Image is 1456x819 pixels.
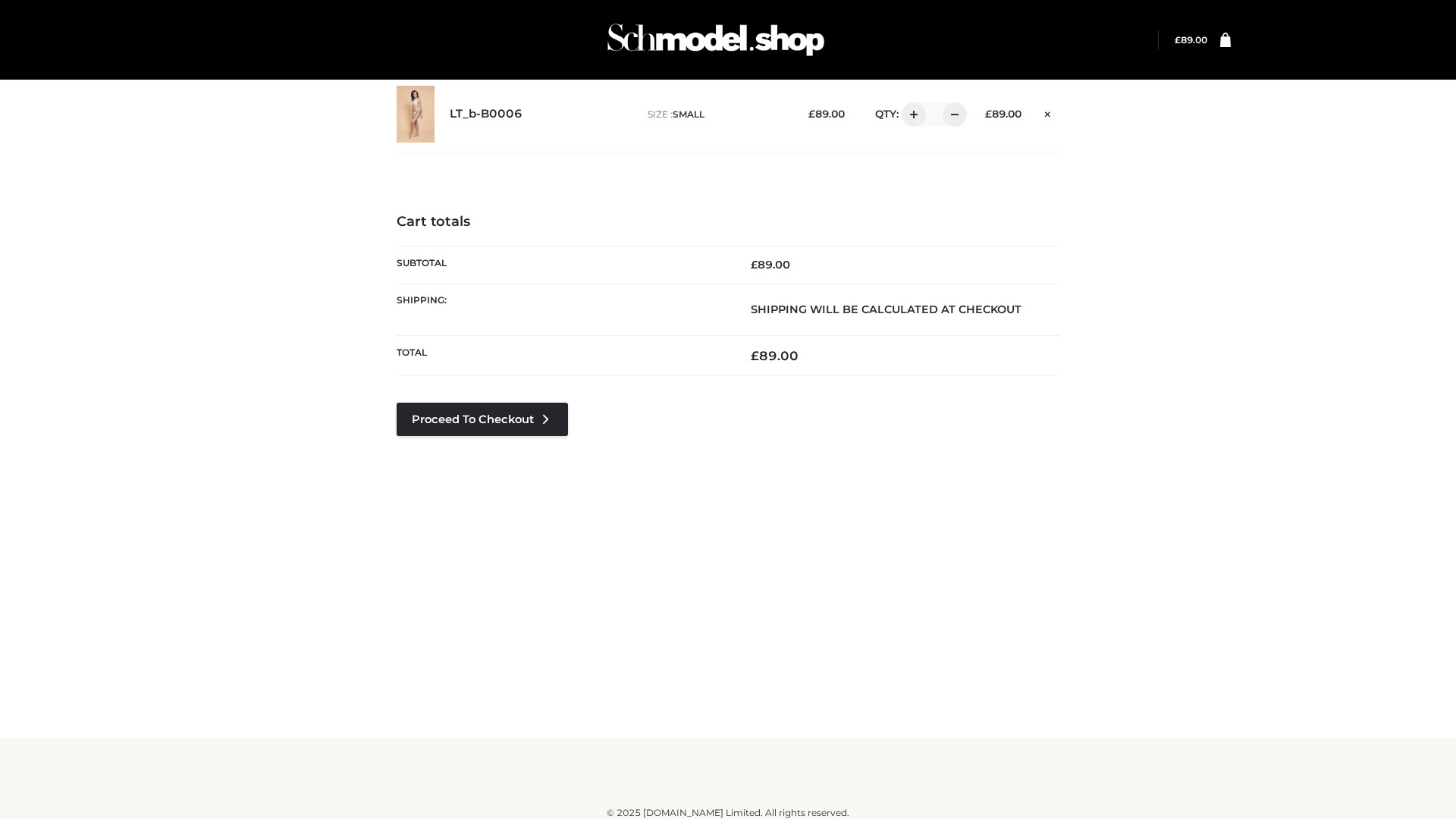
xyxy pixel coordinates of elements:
[397,283,728,335] th: Shipping:
[397,214,1059,231] h4: Cart totals
[1175,34,1207,45] a: £89.00
[648,108,785,121] p: size :
[602,10,830,70] img: Schmodel Admin 964
[1037,102,1059,122] a: Remove this item
[751,258,758,271] span: £
[751,258,790,271] bdi: 89.00
[751,348,799,363] bdi: 89.00
[450,107,522,121] a: LT_b-B0006
[1175,34,1207,45] bdi: 89.00
[1175,34,1181,45] span: £
[808,108,845,120] bdi: 89.00
[985,108,1021,120] bdi: 89.00
[985,108,992,120] span: £
[860,102,962,127] div: QTY:
[397,403,568,436] a: Proceed to Checkout
[751,303,1021,316] strong: Shipping will be calculated at checkout
[673,108,704,120] span: SMALL
[751,348,759,363] span: £
[397,86,435,143] img: LT_b-B0006 - SMALL
[397,336,728,376] th: Total
[397,246,728,283] th: Subtotal
[808,108,815,120] span: £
